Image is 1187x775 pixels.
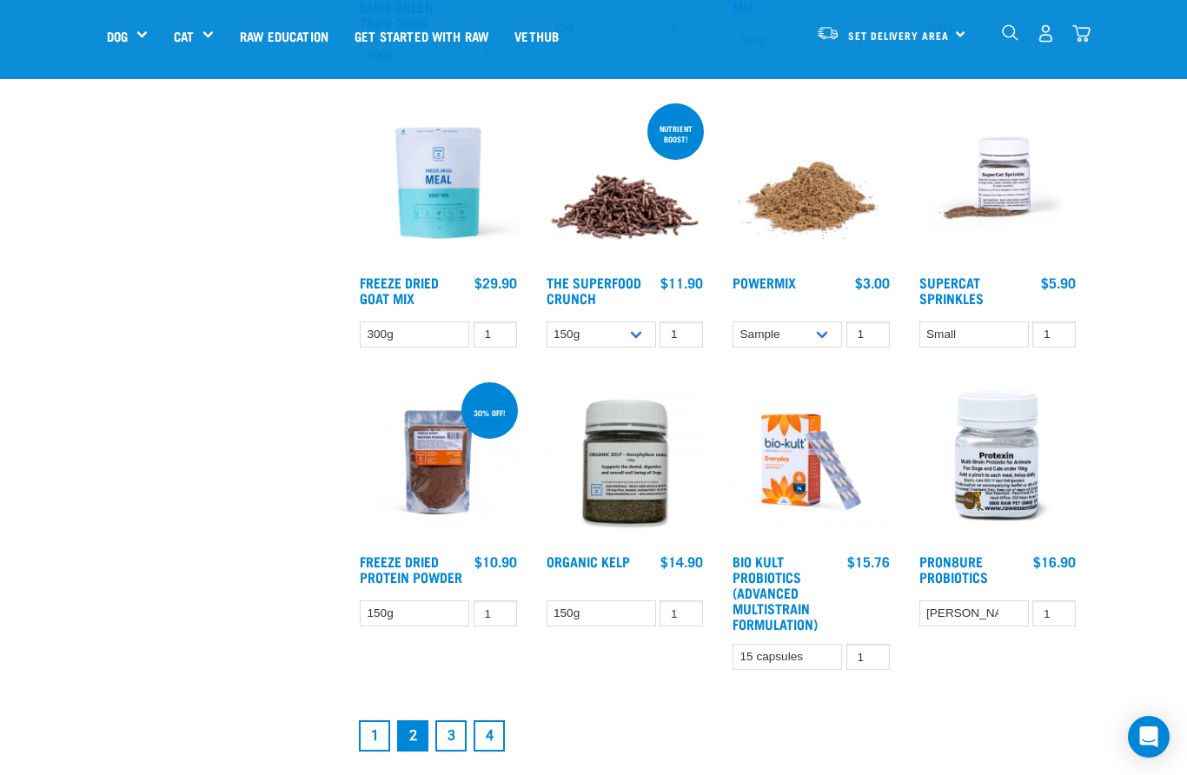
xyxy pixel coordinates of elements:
img: Pile Of PowerMix For Pets [728,100,894,266]
img: 10870 [542,379,708,545]
a: Cat [174,26,194,46]
a: Freeze Dried Goat Mix [360,278,439,301]
input: 1 [846,321,890,348]
a: Goto page 1 [359,720,390,752]
a: Get started with Raw [342,1,501,70]
img: Plastic Container of SuperCat Sprinkles With Product Shown Outside Of The Bottle [915,100,1081,266]
input: 1 [1032,321,1076,348]
input: 1 [474,600,517,627]
div: $15.76 [847,553,890,569]
a: Powermix [733,278,796,286]
div: $29.90 [474,275,517,290]
div: $16.90 [1033,553,1076,569]
div: $10.90 [474,553,517,569]
div: Open Intercom Messenger [1128,716,1170,758]
nav: pagination [355,717,1080,755]
div: $11.90 [660,275,703,290]
input: 1 [660,321,703,348]
img: FD Protein Powder [355,379,521,545]
input: 1 [660,600,703,627]
a: Page 2 [397,720,428,752]
div: $3.00 [855,275,890,290]
input: 1 [474,321,517,348]
img: 2023 AUG RE Product1724 [728,379,894,545]
a: Goto page 4 [474,720,505,752]
a: Goto page 3 [435,720,467,752]
img: 1311 Superfood Crunch 01 [542,100,708,266]
a: Freeze Dried Protein Powder [360,557,462,580]
input: 1 [846,644,890,671]
span: Set Delivery Area [848,32,949,38]
a: Vethub [501,1,572,70]
a: ProN8ure Probiotics [919,557,988,580]
img: Plastic Bottle Of Protexin For Dogs And Cats [915,379,1081,545]
a: Raw Education [227,1,342,70]
input: 1 [1032,600,1076,627]
a: Supercat Sprinkles [919,278,984,301]
div: nutrient boost! [647,116,704,152]
a: Dog [107,26,128,46]
a: The Superfood Crunch [547,278,641,301]
a: Bio Kult Probiotics (Advanced Multistrain Formulation) [733,557,818,627]
div: $14.90 [660,553,703,569]
img: Raw Essentials Freeze Dried Goat Mix [355,100,521,266]
div: $5.90 [1041,275,1076,290]
img: van-moving.png [816,25,839,41]
img: user.png [1037,24,1055,43]
img: home-icon@2x.png [1072,24,1091,43]
div: 30% off! [466,400,514,426]
a: Organic Kelp [547,557,630,565]
img: home-icon-1@2x.png [1002,24,1018,41]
